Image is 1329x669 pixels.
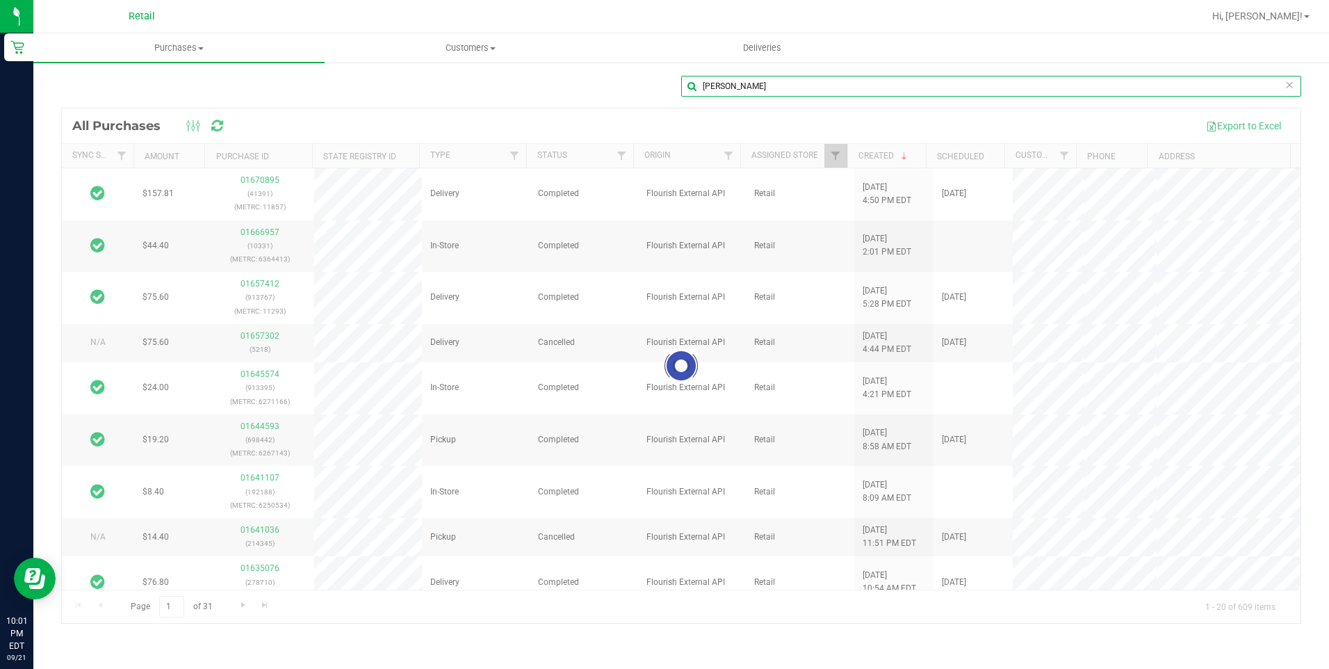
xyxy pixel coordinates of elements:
[6,615,27,652] p: 10:01 PM EDT
[681,76,1301,97] input: Search Purchase ID, Original ID, State Registry ID or Customer Name...
[325,33,616,63] a: Customers
[617,33,908,63] a: Deliveries
[33,33,325,63] a: Purchases
[14,558,56,599] iframe: Resource center
[6,652,27,663] p: 09/21
[724,42,800,54] span: Deliveries
[1285,76,1294,94] span: Clear
[129,10,155,22] span: Retail
[1212,10,1303,22] span: Hi, [PERSON_NAME]!
[10,40,24,54] inline-svg: Retail
[325,42,615,54] span: Customers
[33,42,325,54] span: Purchases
